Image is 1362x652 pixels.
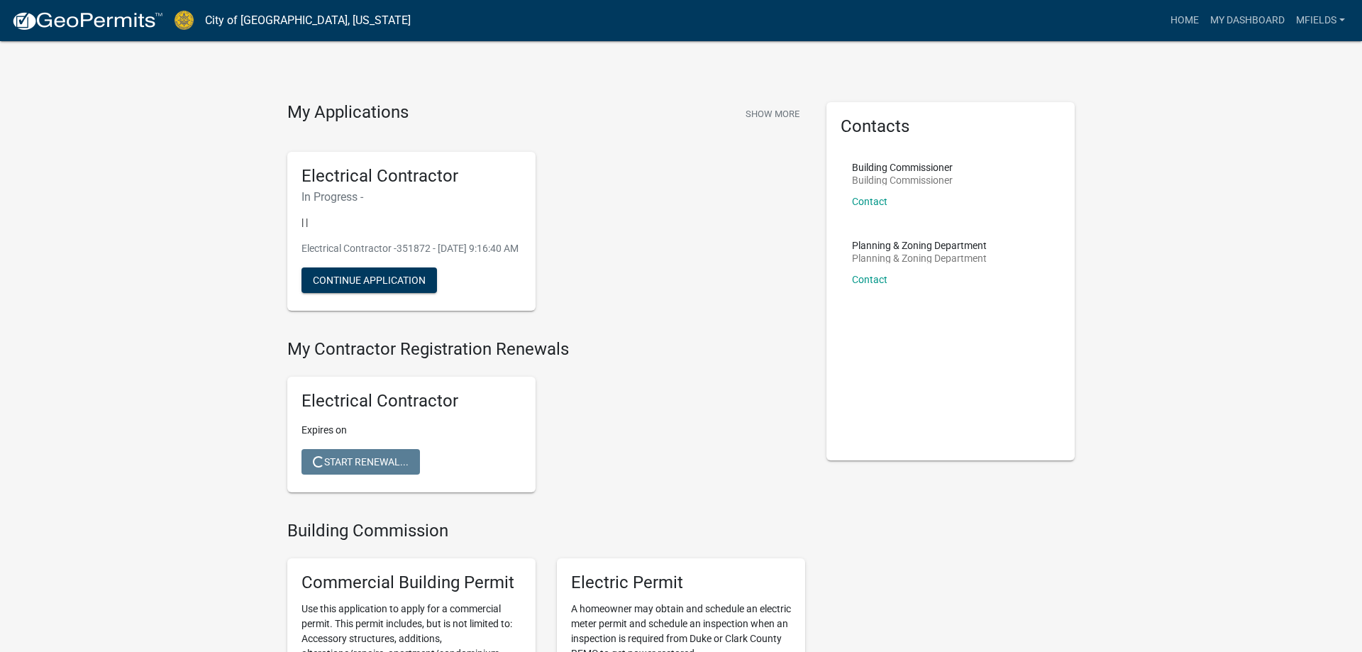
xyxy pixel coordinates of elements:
p: Planning & Zoning Department [852,253,987,263]
button: Continue Application [301,267,437,293]
h5: Commercial Building Permit [301,573,521,593]
h4: My Contractor Registration Renewals [287,339,805,360]
p: Building Commissioner [852,162,953,172]
a: My Dashboard [1205,7,1290,34]
a: City of [GEOGRAPHIC_DATA], [US_STATE] [205,9,411,33]
span: Start Renewal... [313,456,409,468]
p: Expires on [301,423,521,438]
a: MFields [1290,7,1351,34]
wm-registration-list-section: My Contractor Registration Renewals [287,339,805,504]
p: Planning & Zoning Department [852,241,987,250]
h4: Building Commission [287,521,805,541]
button: Start Renewal... [301,449,420,475]
h5: Electrical Contractor [301,391,521,411]
button: Show More [740,102,805,126]
h5: Electrical Contractor [301,166,521,187]
h5: Electric Permit [571,573,791,593]
img: City of Jeffersonville, Indiana [175,11,194,30]
h6: In Progress - [301,190,521,204]
a: Contact [852,274,887,285]
p: Building Commissioner [852,175,953,185]
a: Home [1165,7,1205,34]
h4: My Applications [287,102,409,123]
a: Contact [852,196,887,207]
p: | | [301,215,521,230]
p: Electrical Contractor -351872 - [DATE] 9:16:40 AM [301,241,521,256]
h5: Contacts [841,116,1061,137]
